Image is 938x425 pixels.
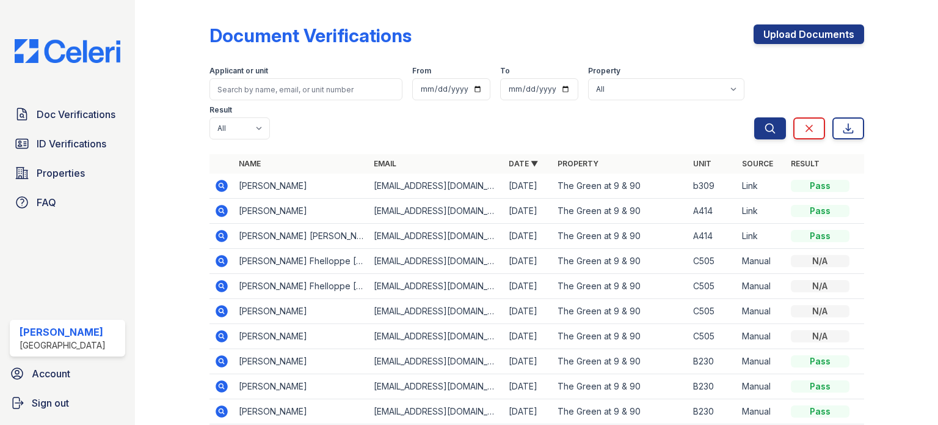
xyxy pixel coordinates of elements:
[369,249,504,274] td: [EMAIL_ADDRESS][DOMAIN_NAME]
[553,174,688,199] td: The Green at 9 & 90
[20,339,106,352] div: [GEOGRAPHIC_DATA]
[509,159,538,168] a: Date ▼
[234,199,369,224] td: [PERSON_NAME]
[369,324,504,349] td: [EMAIL_ADDRESS][DOMAIN_NAME]
[504,224,553,249] td: [DATE]
[791,380,849,393] div: Pass
[688,399,737,424] td: B230
[234,249,369,274] td: [PERSON_NAME] Fhelloppe [PERSON_NAME] [PERSON_NAME]
[369,299,504,324] td: [EMAIL_ADDRESS][DOMAIN_NAME]
[369,199,504,224] td: [EMAIL_ADDRESS][DOMAIN_NAME]
[737,399,786,424] td: Manual
[10,131,125,156] a: ID Verifications
[588,66,620,76] label: Property
[10,161,125,185] a: Properties
[234,174,369,199] td: [PERSON_NAME]
[209,66,268,76] label: Applicant or unit
[37,136,106,151] span: ID Verifications
[20,325,106,339] div: [PERSON_NAME]
[234,224,369,249] td: [PERSON_NAME] [PERSON_NAME]
[737,374,786,399] td: Manual
[693,159,711,168] a: Unit
[504,324,553,349] td: [DATE]
[688,349,737,374] td: B230
[553,324,688,349] td: The Green at 9 & 90
[32,396,69,410] span: Sign out
[10,190,125,215] a: FAQ
[369,349,504,374] td: [EMAIL_ADDRESS][DOMAIN_NAME]
[209,24,412,46] div: Document Verifications
[234,324,369,349] td: [PERSON_NAME]
[504,274,553,299] td: [DATE]
[688,274,737,299] td: C505
[369,399,504,424] td: [EMAIL_ADDRESS][DOMAIN_NAME]
[374,159,396,168] a: Email
[688,299,737,324] td: C505
[791,280,849,292] div: N/A
[553,199,688,224] td: The Green at 9 & 90
[737,274,786,299] td: Manual
[558,159,598,168] a: Property
[37,166,85,180] span: Properties
[791,330,849,342] div: N/A
[553,274,688,299] td: The Green at 9 & 90
[504,349,553,374] td: [DATE]
[5,391,130,415] a: Sign out
[239,159,261,168] a: Name
[791,355,849,368] div: Pass
[553,299,688,324] td: The Green at 9 & 90
[234,374,369,399] td: [PERSON_NAME]
[688,249,737,274] td: C505
[209,78,402,100] input: Search by name, email, or unit number
[754,24,864,44] a: Upload Documents
[688,324,737,349] td: C505
[791,405,849,418] div: Pass
[504,299,553,324] td: [DATE]
[791,205,849,217] div: Pass
[369,224,504,249] td: [EMAIL_ADDRESS][DOMAIN_NAME]
[791,255,849,267] div: N/A
[234,299,369,324] td: [PERSON_NAME]
[209,105,232,115] label: Result
[688,199,737,224] td: A414
[737,349,786,374] td: Manual
[5,39,130,63] img: CE_Logo_Blue-a8612792a0a2168367f1c8372b55b34899dd931a85d93a1a3d3e32e68fde9ad4.png
[504,249,553,274] td: [DATE]
[791,305,849,317] div: N/A
[504,199,553,224] td: [DATE]
[553,374,688,399] td: The Green at 9 & 90
[791,159,820,168] a: Result
[412,66,431,76] label: From
[504,174,553,199] td: [DATE]
[234,274,369,299] td: [PERSON_NAME] Fhelloppe [PERSON_NAME] [PERSON_NAME]
[737,324,786,349] td: Manual
[553,224,688,249] td: The Green at 9 & 90
[37,107,115,122] span: Doc Verifications
[553,399,688,424] td: The Green at 9 & 90
[234,399,369,424] td: [PERSON_NAME]
[37,195,56,210] span: FAQ
[369,274,504,299] td: [EMAIL_ADDRESS][DOMAIN_NAME]
[10,102,125,127] a: Doc Verifications
[791,180,849,192] div: Pass
[742,159,773,168] a: Source
[737,174,786,199] td: Link
[688,224,737,249] td: A414
[737,249,786,274] td: Manual
[369,174,504,199] td: [EMAIL_ADDRESS][DOMAIN_NAME]
[32,366,70,381] span: Account
[369,374,504,399] td: [EMAIL_ADDRESS][DOMAIN_NAME]
[791,230,849,242] div: Pass
[500,66,510,76] label: To
[504,374,553,399] td: [DATE]
[553,349,688,374] td: The Green at 9 & 90
[5,361,130,386] a: Account
[504,399,553,424] td: [DATE]
[553,249,688,274] td: The Green at 9 & 90
[688,174,737,199] td: b309
[737,199,786,224] td: Link
[688,374,737,399] td: B230
[737,224,786,249] td: Link
[234,349,369,374] td: [PERSON_NAME]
